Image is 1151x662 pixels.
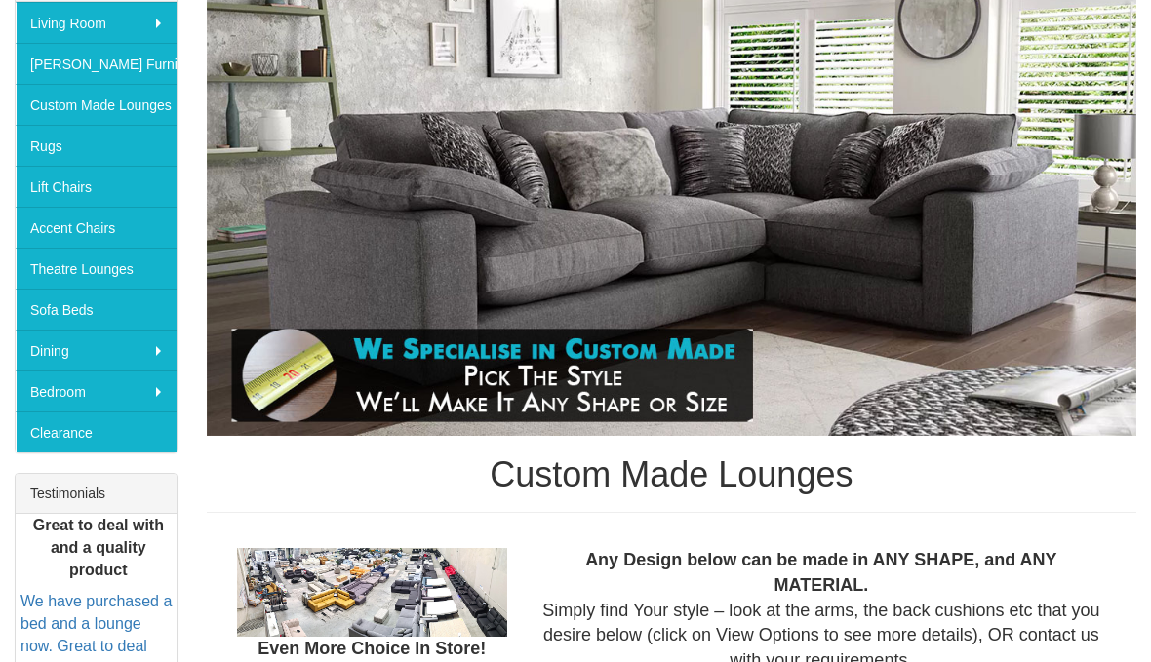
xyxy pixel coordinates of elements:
[16,330,177,370] a: Dining
[16,166,177,207] a: Lift Chairs
[585,550,1056,595] b: Any Design below can be made in ANY SHAPE, and ANY MATERIAL.
[237,548,507,637] img: Showroom
[16,125,177,166] a: Rugs
[16,2,177,43] a: Living Room
[16,84,177,125] a: Custom Made Lounges
[16,289,177,330] a: Sofa Beds
[207,455,1136,494] h1: Custom Made Lounges
[33,517,164,578] b: Great to deal with and a quality product
[16,248,177,289] a: Theatre Lounges
[16,474,177,514] div: Testimonials
[16,411,177,452] a: Clearance
[258,639,486,658] b: Even More Choice In Store!
[16,207,177,248] a: Accent Chairs
[16,370,177,411] a: Bedroom
[16,43,177,84] a: [PERSON_NAME] Furniture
